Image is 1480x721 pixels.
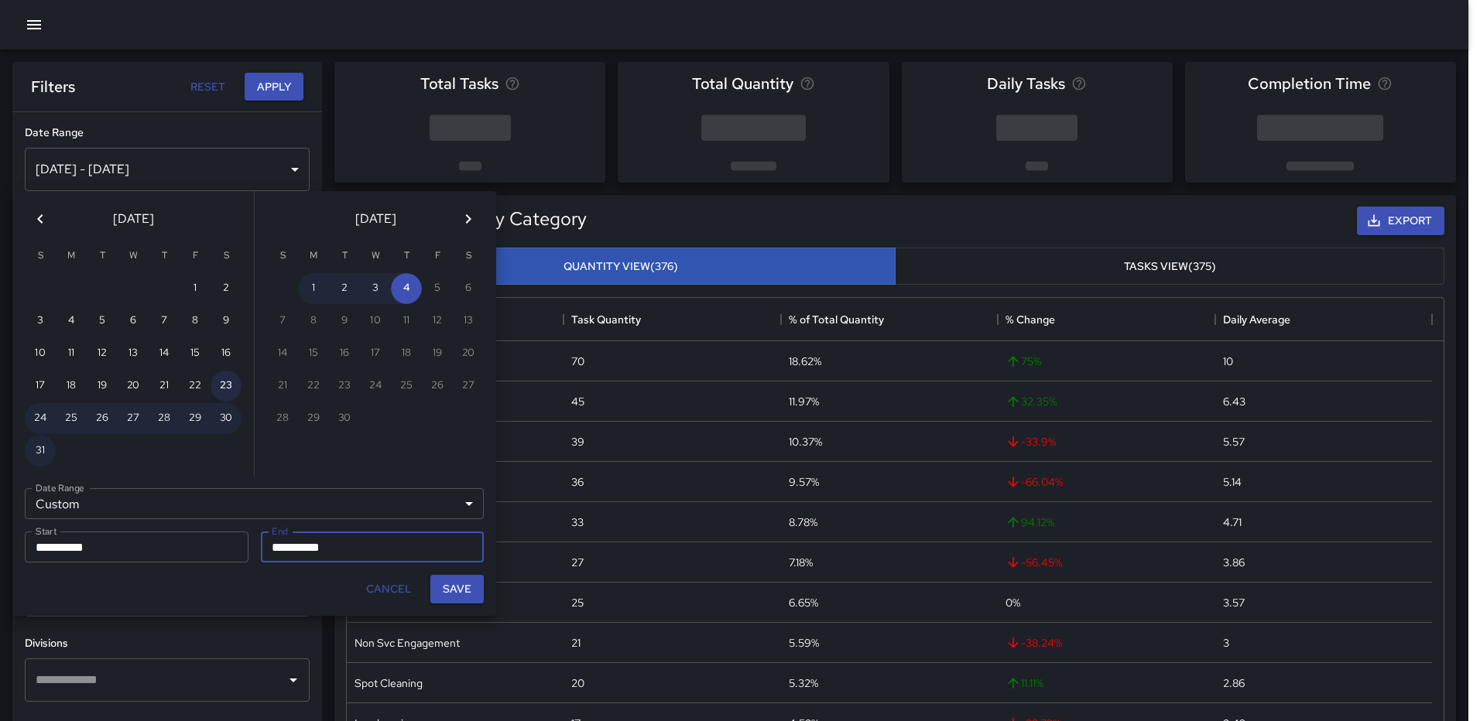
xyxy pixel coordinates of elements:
span: Friday [181,241,209,272]
label: End [272,525,288,538]
button: 13 [118,338,149,369]
button: 4 [56,306,87,337]
button: 26 [87,403,118,434]
span: Sunday [26,241,54,272]
button: 6 [118,306,149,337]
label: Date Range [36,481,84,494]
button: 11 [56,338,87,369]
button: 25 [56,403,87,434]
button: 24 [25,403,56,434]
button: 20 [118,371,149,402]
button: Next month [453,203,484,234]
span: Wednesday [361,241,389,272]
button: 4 [391,273,422,304]
button: 8 [180,306,211,337]
button: 2 [329,273,360,304]
label: Start [36,525,57,538]
span: [DATE] [113,208,154,230]
button: Previous month [25,203,56,234]
button: Save [430,575,484,603]
button: 12 [87,338,118,369]
button: 16 [211,338,242,369]
span: Monday [300,241,327,272]
span: Thursday [150,241,178,272]
span: Saturday [454,241,482,272]
span: Thursday [392,241,420,272]
button: 14 [149,338,180,369]
button: 27 [118,403,149,434]
button: 23 [211,371,242,402]
button: 7 [149,306,180,337]
span: Monday [57,241,85,272]
button: 17 [25,371,56,402]
button: 31 [25,436,56,466]
button: 5 [87,306,118,337]
button: 10 [25,338,56,369]
button: 15 [180,338,211,369]
span: Tuesday [331,241,358,272]
span: Friday [423,241,451,272]
button: 9 [211,306,242,337]
button: 29 [180,403,211,434]
button: 30 [211,403,242,434]
button: 28 [149,403,180,434]
button: 1 [298,273,329,304]
span: Tuesday [88,241,116,272]
button: 19 [87,371,118,402]
span: [DATE] [355,208,396,230]
span: Saturday [212,241,240,272]
button: 2 [211,273,242,304]
span: Sunday [269,241,296,272]
div: Custom [25,488,484,519]
button: Cancel [360,575,418,603]
button: 21 [149,371,180,402]
button: 22 [180,371,211,402]
button: 3 [360,273,391,304]
span: Wednesday [119,241,147,272]
button: 1 [180,273,211,304]
button: 18 [56,371,87,402]
button: 3 [25,306,56,337]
